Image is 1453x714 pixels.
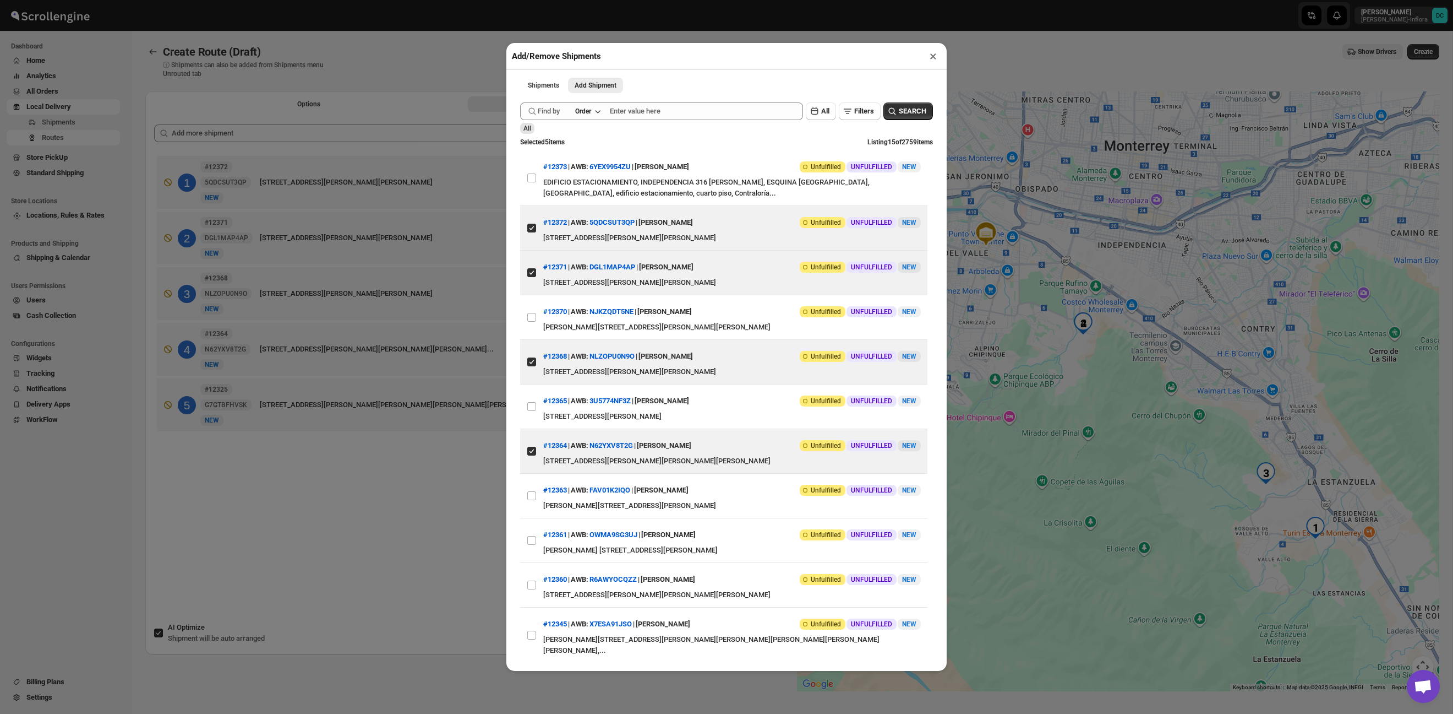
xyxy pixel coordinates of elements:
[543,352,567,360] button: #12368
[610,102,803,120] input: Enter value here
[543,277,921,288] div: [STREET_ADDRESS][PERSON_NAME][PERSON_NAME]
[851,531,892,539] span: UNFULFILLED
[512,51,601,62] h2: Add/Remove Shipments
[543,441,567,450] button: #12364
[543,436,691,456] div: | |
[811,218,841,227] span: Unfulfilled
[902,620,916,628] span: NEW
[811,263,841,272] span: Unfulfilled
[571,529,588,540] span: AWB:
[811,441,841,450] span: Unfulfilled
[571,485,588,496] span: AWB:
[589,163,631,171] button: 6YEX9954ZU
[543,456,921,467] div: [STREET_ADDRESS][PERSON_NAME][PERSON_NAME][PERSON_NAME]
[543,232,921,244] div: [STREET_ADDRESS][PERSON_NAME][PERSON_NAME]
[639,257,693,277] div: [PERSON_NAME]
[902,353,916,360] span: NEW
[811,352,841,361] span: Unfulfilled
[571,351,588,362] span: AWB:
[571,306,588,317] span: AWB:
[902,442,916,450] span: NEW
[902,397,916,405] span: NEW
[543,486,567,494] button: #12363
[523,125,531,132] span: All
[925,48,941,64] button: ×
[543,411,921,422] div: [STREET_ADDRESS][PERSON_NAME]
[811,397,841,405] span: Unfulfilled
[145,116,788,572] div: Selected Shipments
[851,397,892,405] span: UNFULFILLED
[635,391,689,411] div: [PERSON_NAME]
[637,436,691,456] div: [PERSON_NAME]
[589,307,633,316] button: NJKZQDT5NE
[902,308,916,316] span: NEW
[867,138,933,146] span: Listing 15 of 2759 items
[821,107,829,115] span: All
[589,620,632,628] button: X7ESA91JSO
[902,576,916,583] span: NEW
[589,441,633,450] button: N62YXV8T2G
[543,614,690,634] div: | |
[543,322,921,333] div: [PERSON_NAME][STREET_ADDRESS][PERSON_NAME][PERSON_NAME]
[543,500,921,511] div: [PERSON_NAME][STREET_ADDRESS][PERSON_NAME]
[571,440,588,451] span: AWB:
[589,352,635,360] button: NLZOPU0N9O
[543,263,567,271] button: #12371
[851,218,892,227] span: UNFULFILLED
[543,531,567,539] button: #12361
[575,81,616,90] span: Add Shipment
[543,257,693,277] div: | |
[589,397,631,405] button: 3U5774NF3Z
[637,302,692,322] div: [PERSON_NAME]
[569,104,607,119] button: Order
[854,107,874,115] span: Filters
[851,307,892,316] span: UNFULFILLED
[571,619,588,630] span: AWB:
[543,213,693,232] div: | |
[543,347,693,366] div: | |
[902,163,916,171] span: NEW
[902,263,916,271] span: NEW
[571,574,588,585] span: AWB:
[543,397,567,405] button: #12365
[811,163,841,171] span: Unfulfilled
[571,262,588,273] span: AWB:
[543,634,921,656] div: [PERSON_NAME][STREET_ADDRESS][PERSON_NAME][PERSON_NAME][PERSON_NAME][PERSON_NAME][PERSON_NAME],...
[638,213,693,232] div: [PERSON_NAME]
[543,480,689,500] div: | |
[811,486,841,495] span: Unfulfilled
[543,575,567,583] button: #12360
[851,352,892,361] span: UNFULFILLED
[575,107,591,116] div: Order
[543,589,921,601] div: [STREET_ADDRESS][PERSON_NAME][PERSON_NAME][PERSON_NAME]
[571,161,588,172] span: AWB:
[543,302,692,322] div: | |
[811,307,841,316] span: Unfulfilled
[851,163,892,171] span: UNFULFILLED
[641,570,695,589] div: [PERSON_NAME]
[589,218,635,226] button: 5QDCSUT3QP
[811,575,841,584] span: Unfulfilled
[543,218,567,226] button: #12372
[851,575,892,584] span: UNFULFILLED
[635,157,689,177] div: [PERSON_NAME]
[851,441,892,450] span: UNFULFILLED
[543,307,567,316] button: #12370
[571,217,588,228] span: AWB:
[589,486,630,494] button: FAV01K2IQO
[589,575,637,583] button: R6AWYOCQZZ
[543,366,921,377] div: [STREET_ADDRESS][PERSON_NAME][PERSON_NAME]
[636,614,690,634] div: [PERSON_NAME]
[641,525,696,545] div: [PERSON_NAME]
[543,177,921,199] div: EDIFICIO ESTACIONAMIENTO, INDEPENDENCIA 316 [PERSON_NAME], ESQUINA [GEOGRAPHIC_DATA], [GEOGRAPHIC...
[589,263,635,271] button: DGL1MAP4AP
[839,102,881,120] button: Filters
[634,480,689,500] div: [PERSON_NAME]
[902,531,916,539] span: NEW
[1407,670,1440,703] div: Open chat
[528,81,559,90] span: Shipments
[543,620,567,628] button: #12345
[538,106,560,117] span: Find by
[899,106,926,117] span: SEARCH
[543,525,696,545] div: | |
